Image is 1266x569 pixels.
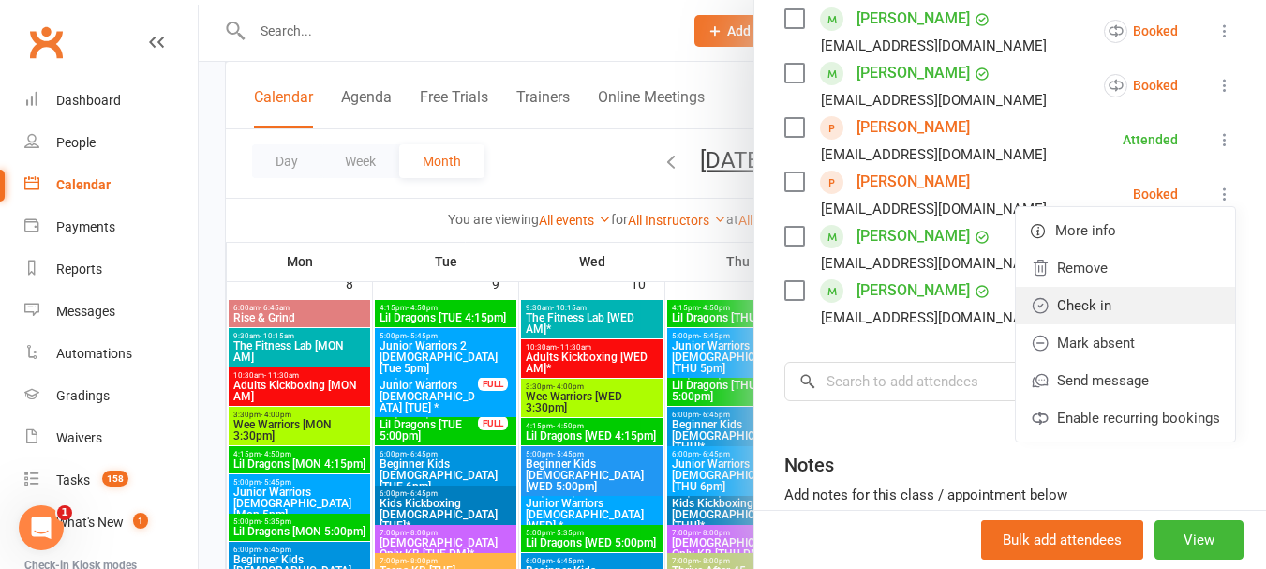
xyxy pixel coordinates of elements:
div: [EMAIL_ADDRESS][DOMAIN_NAME] [821,251,1047,276]
a: Waivers [24,417,198,459]
a: [PERSON_NAME] [856,276,970,306]
a: Dashboard [24,80,198,122]
div: [EMAIL_ADDRESS][DOMAIN_NAME] [821,197,1047,221]
div: Notes [784,452,834,478]
div: Dashboard [56,93,121,108]
div: People [56,135,96,150]
div: Booked [1133,187,1178,201]
div: Attended [1123,133,1178,146]
span: More info [1055,219,1116,242]
div: Waivers [56,430,102,445]
a: Gradings [24,375,198,417]
a: People [24,122,198,164]
a: Remove [1016,249,1235,287]
div: What's New [56,515,124,530]
a: Send message [1016,362,1235,399]
span: 1 [57,505,72,520]
div: Messages [56,304,115,319]
a: What's New1 [24,502,198,544]
div: Booked [1104,74,1178,97]
div: Tasks [56,472,90,487]
div: Add notes for this class / appointment below [784,484,1236,506]
a: Payments [24,206,198,248]
a: Enable recurring bookings [1016,399,1235,437]
a: [PERSON_NAME] [856,112,970,142]
div: [EMAIL_ADDRESS][DOMAIN_NAME] [821,88,1047,112]
div: [EMAIL_ADDRESS][DOMAIN_NAME] [821,34,1047,58]
a: Messages [24,291,198,333]
a: Automations [24,333,198,375]
div: Payments [56,219,115,234]
a: Tasks 158 [24,459,198,502]
button: View [1154,520,1244,560]
iframe: Intercom live chat [19,505,64,550]
span: 1 [133,513,148,529]
div: [EMAIL_ADDRESS][DOMAIN_NAME] [821,142,1047,167]
input: Search to add attendees [784,362,1236,401]
a: Clubworx [22,19,69,66]
button: Bulk add attendees [981,520,1143,560]
div: Booked [1104,20,1178,43]
div: Automations [56,346,132,361]
a: [PERSON_NAME] [856,167,970,197]
div: Gradings [56,388,110,403]
div: Calendar [56,177,111,192]
a: Calendar [24,164,198,206]
a: Reports [24,248,198,291]
a: [PERSON_NAME] [856,58,970,88]
a: Check in [1016,287,1235,324]
div: [EMAIL_ADDRESS][DOMAIN_NAME] [821,306,1047,330]
div: Reports [56,262,102,277]
a: [PERSON_NAME] [856,221,970,251]
span: 158 [102,471,128,487]
a: More info [1016,212,1235,249]
a: Mark absent [1016,324,1235,362]
a: [PERSON_NAME] [856,4,970,34]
